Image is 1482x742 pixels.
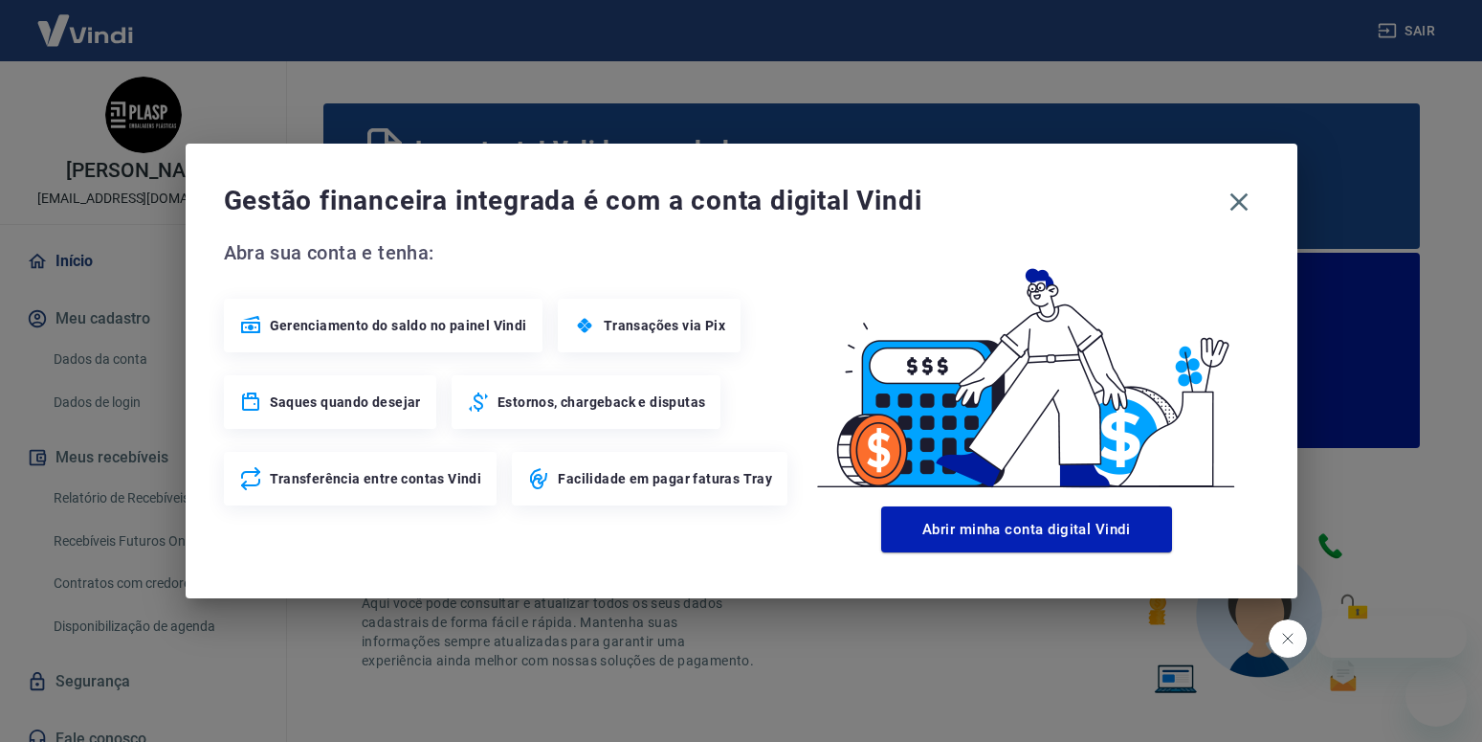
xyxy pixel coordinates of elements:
span: Abra sua conta e tenha: [224,237,794,268]
span: Estornos, chargeback e disputas [498,393,705,412]
span: Gerenciamento do saldo no painel Vindi [270,316,527,335]
iframe: Mensagem da empresa [1315,616,1467,658]
span: Transações via Pix [604,316,725,335]
span: Gestão financeira integrada é com a conta digital Vindi [224,182,1219,220]
img: Good Billing [794,237,1259,499]
span: Transferência entre contas Vindi [270,469,482,488]
iframe: Botão para abrir a janela de mensagens [1405,665,1467,727]
button: Abrir minha conta digital Vindi [881,506,1172,552]
span: Saques quando desejar [270,393,421,412]
iframe: Fechar mensagem [1269,619,1307,658]
span: Facilidade em pagar faturas Tray [558,469,772,488]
